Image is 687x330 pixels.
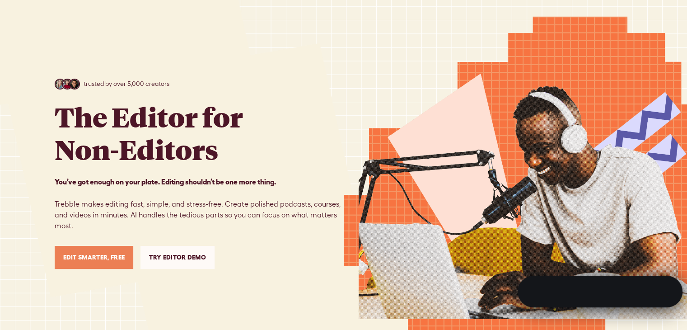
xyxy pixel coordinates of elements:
p: trusted by over 5,000 creators [84,79,169,89]
a: Edit Smarter, Free [55,246,134,269]
a: Try Editor Demo [140,246,215,269]
p: Trebble makes editing fast, simple, and stress-free. Create polished podcasts, courses, and video... [55,176,344,231]
strong: You’ve got enough on your plate. Editing shouldn’t be one more thing. ‍ [55,178,276,186]
h1: The Editor for Non-Editors [55,100,243,165]
iframe: Intercom live chat [656,281,678,303]
iframe: Intercom live chat discovery launcher [518,276,682,307]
